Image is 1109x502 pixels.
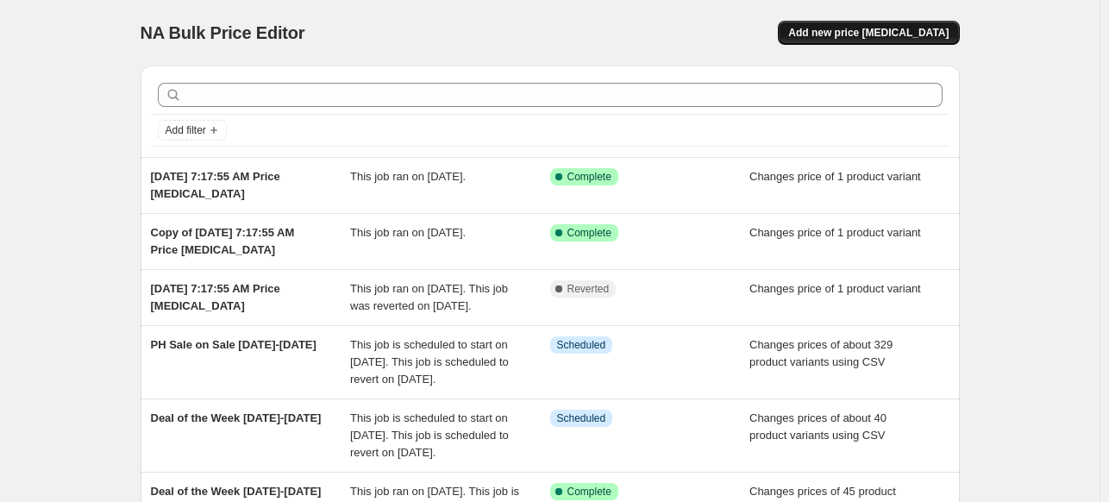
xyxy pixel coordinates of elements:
span: Add new price [MEDICAL_DATA] [788,26,949,40]
span: This job ran on [DATE]. [350,226,466,239]
span: Deal of the Week [DATE]-[DATE] [151,485,322,498]
span: Changes prices of about 329 product variants using CSV [749,338,893,368]
span: This job is scheduled to start on [DATE]. This job is scheduled to revert on [DATE]. [350,338,509,386]
span: Deal of the Week [DATE]-[DATE] [151,411,322,424]
span: Scheduled [557,338,606,352]
span: [DATE] 7:17:55 AM Price [MEDICAL_DATA] [151,170,280,200]
span: Add filter [166,123,206,137]
span: This job is scheduled to start on [DATE]. This job is scheduled to revert on [DATE]. [350,411,509,459]
span: Changes prices of about 40 product variants using CSV [749,411,887,442]
button: Add filter [158,120,227,141]
span: NA Bulk Price Editor [141,23,305,42]
span: Complete [567,170,611,184]
span: PH Sale on Sale [DATE]-[DATE] [151,338,316,351]
button: Add new price [MEDICAL_DATA] [778,21,959,45]
span: [DATE] 7:17:55 AM Price [MEDICAL_DATA] [151,282,280,312]
span: Changes price of 1 product variant [749,226,921,239]
span: Changes price of 1 product variant [749,282,921,295]
span: This job ran on [DATE]. [350,170,466,183]
span: Complete [567,485,611,499]
span: Copy of [DATE] 7:17:55 AM Price [MEDICAL_DATA] [151,226,295,256]
span: Reverted [567,282,610,296]
span: Complete [567,226,611,240]
span: Scheduled [557,411,606,425]
span: Changes price of 1 product variant [749,170,921,183]
span: This job ran on [DATE]. This job was reverted on [DATE]. [350,282,508,312]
